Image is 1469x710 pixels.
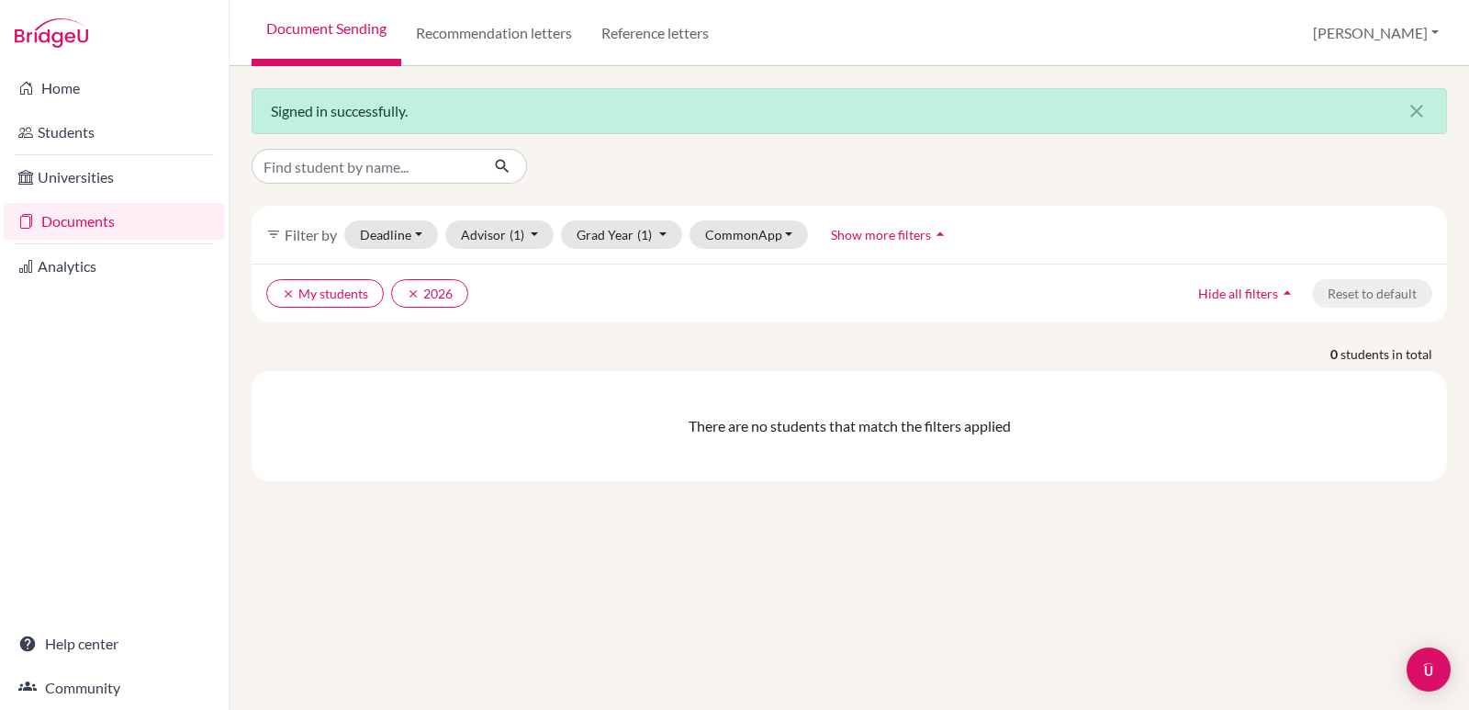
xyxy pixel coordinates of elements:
[445,220,555,249] button: Advisor(1)
[831,227,931,242] span: Show more filters
[1198,286,1278,301] span: Hide all filters
[1387,89,1446,133] button: Close
[4,114,225,151] a: Students
[1406,100,1428,122] i: close
[561,220,682,249] button: Grad Year(1)
[1330,344,1340,364] strong: 0
[637,227,652,242] span: (1)
[259,415,1440,437] div: There are no students that match the filters applied
[1183,279,1312,308] button: Hide all filtersarrow_drop_up
[1312,279,1432,308] button: Reset to default
[4,670,225,706] a: Community
[252,149,479,184] input: Find student by name...
[407,287,420,300] i: clear
[4,248,225,285] a: Analytics
[266,227,281,242] i: filter_list
[344,220,438,249] button: Deadline
[1278,284,1296,302] i: arrow_drop_up
[1407,648,1451,692] div: Open Intercom Messenger
[1305,16,1447,51] button: [PERSON_NAME]
[815,220,965,249] button: Show more filtersarrow_drop_up
[282,287,295,300] i: clear
[690,220,809,249] button: CommonApp
[4,159,225,196] a: Universities
[15,18,88,48] img: Bridge-U
[510,227,524,242] span: (1)
[252,88,1447,134] div: Signed in successfully.
[4,625,225,662] a: Help center
[4,203,225,240] a: Documents
[266,279,384,308] button: clearMy students
[4,70,225,107] a: Home
[1340,344,1447,364] span: students in total
[391,279,468,308] button: clear2026
[285,226,337,243] span: Filter by
[931,225,949,243] i: arrow_drop_up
